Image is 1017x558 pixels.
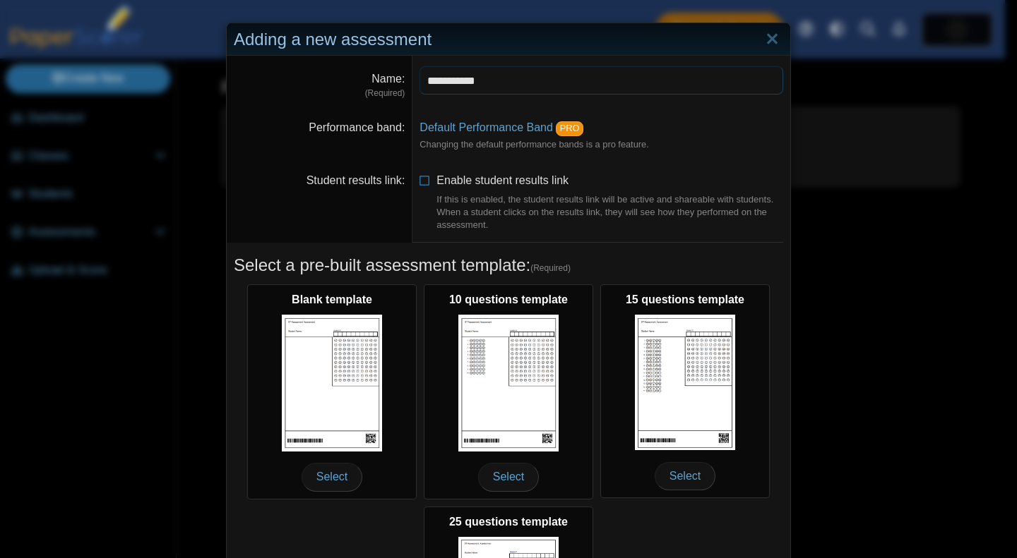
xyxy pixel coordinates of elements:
span: Select [302,463,362,491]
span: (Required) [530,262,571,274]
label: Student results link [307,174,405,186]
div: If this is enabled, the student results link will be active and shareable with students. When a s... [436,193,783,232]
span: Enable student results link [436,174,783,231]
div: Adding a new assessment [227,23,790,56]
span: Select [655,462,715,490]
b: 15 questions template [626,293,744,305]
img: scan_sheet_blank.png [282,315,382,451]
label: Name [371,73,405,85]
img: scan_sheet_15_questions.png [635,315,735,450]
small: Changing the default performance bands is a pro feature. [420,139,648,150]
a: PRO [556,121,583,135]
img: scan_sheet_10_questions.png [458,315,559,451]
dfn: (Required) [234,87,405,99]
h5: Select a pre-built assessment template: [234,253,783,277]
a: Close [761,28,783,51]
b: Blank template [292,293,372,305]
span: Select [478,463,539,491]
b: 25 questions template [449,516,568,528]
a: Default Performance Band [420,121,553,133]
b: 10 questions template [449,293,568,305]
label: Performance band [309,121,405,133]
